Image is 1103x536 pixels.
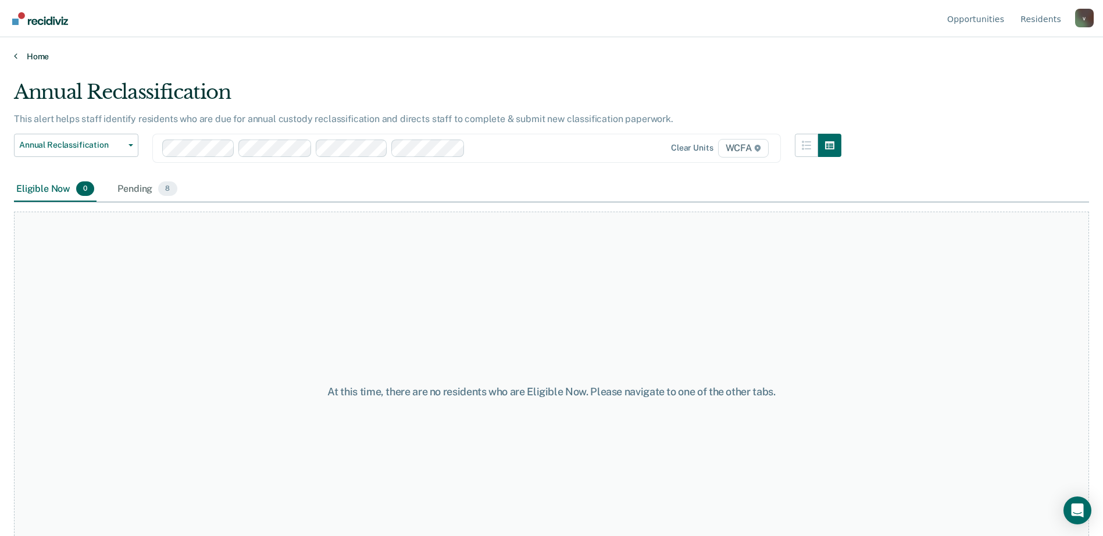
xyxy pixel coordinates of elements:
[19,140,124,150] span: Annual Reclassification
[115,177,179,202] div: Pending8
[1075,9,1094,27] button: Profile dropdown button
[1075,9,1094,27] div: v
[14,80,841,113] div: Annual Reclassification
[158,181,177,196] span: 8
[12,12,68,25] img: Recidiviz
[671,143,713,153] div: Clear units
[76,181,94,196] span: 0
[14,51,1089,62] a: Home
[14,134,138,157] button: Annual Reclassification
[718,139,769,158] span: WCFA
[1063,496,1091,524] div: Open Intercom Messenger
[14,113,673,124] p: This alert helps staff identify residents who are due for annual custody reclassification and dir...
[283,385,820,398] div: At this time, there are no residents who are Eligible Now. Please navigate to one of the other tabs.
[14,177,97,202] div: Eligible Now0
